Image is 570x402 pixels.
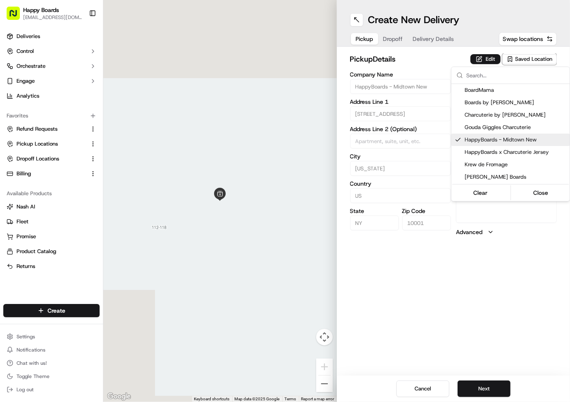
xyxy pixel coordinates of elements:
[37,87,114,94] div: We're available if you need us!
[8,8,25,25] img: Nash
[27,128,30,135] span: •
[465,124,566,131] span: Gouda Giggles Charcuterie
[17,151,23,158] img: 1736555255976-a54dd68f-1ca7-489b-9aae-adbdc363a1c4
[452,187,509,199] button: Clear
[465,111,566,119] span: Charcuterie by [PERSON_NAME]
[5,182,67,196] a: 📗Knowledge Base
[8,143,21,156] img: Joana Marie Avellanoza
[141,81,150,91] button: Start new chat
[513,187,569,199] button: Close
[8,108,55,114] div: Past conversations
[32,128,49,135] span: [DATE]
[116,151,133,157] span: [DATE]
[465,136,566,144] span: HappyBoards - Midtown New
[82,205,100,211] span: Pylon
[465,99,566,106] span: Boards by [PERSON_NAME]
[37,79,136,87] div: Start new chat
[8,33,150,46] p: Welcome 👋
[128,106,150,116] button: See all
[8,186,15,192] div: 📗
[21,53,149,62] input: Got a question? Start typing here...
[67,182,136,196] a: 💻API Documentation
[466,67,565,84] input: Search...
[465,161,566,168] span: Krew de Fromage
[465,148,566,156] span: HappyBoards x Charcuterie Jersey
[58,205,100,211] a: Powered byPylon
[17,185,63,193] span: Knowledge Base
[78,185,133,193] span: API Documentation
[8,79,23,94] img: 1736555255976-a54dd68f-1ca7-489b-9aae-adbdc363a1c4
[26,151,110,157] span: [PERSON_NAME] [PERSON_NAME]
[465,86,566,94] span: BoardMama
[70,186,76,192] div: 💻
[17,79,32,94] img: 1755196953914-cd9d9cba-b7f7-46ee-b6f5-75ff69acacf5
[451,84,570,201] div: Suggestions
[465,173,566,181] span: [PERSON_NAME] Boards
[111,151,114,157] span: •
